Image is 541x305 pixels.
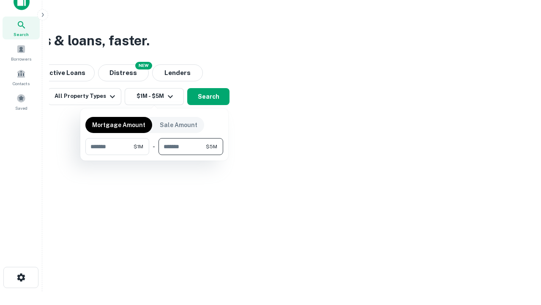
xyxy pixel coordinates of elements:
[134,143,143,150] span: $1M
[92,120,145,130] p: Mortgage Amount
[499,237,541,278] iframe: Chat Widget
[160,120,197,130] p: Sale Amount
[153,138,155,155] div: -
[206,143,217,150] span: $5M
